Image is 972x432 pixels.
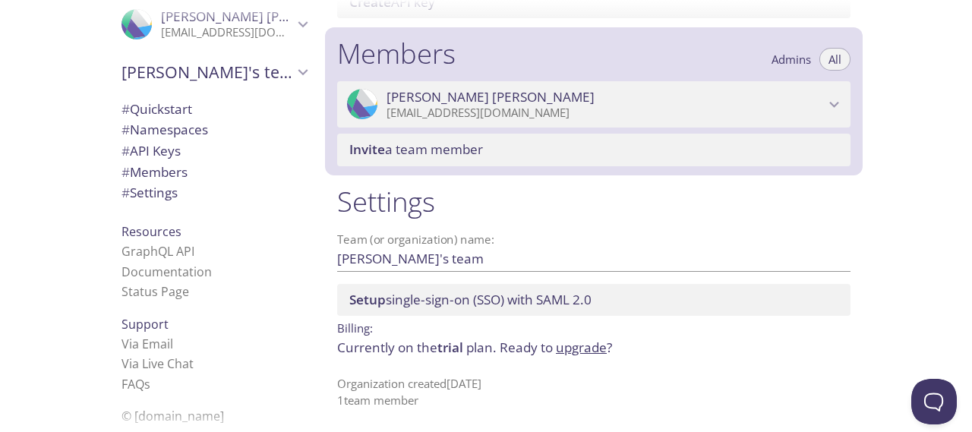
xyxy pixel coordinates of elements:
[349,140,385,158] span: Invite
[109,119,319,140] div: Namespaces
[121,223,181,240] span: Resources
[121,100,130,118] span: #
[337,338,850,358] p: Currently on the plan.
[161,25,293,40] p: [EMAIL_ADDRESS][DOMAIN_NAME]
[337,234,495,245] label: Team (or organization) name:
[109,52,319,92] div: Marcel's team
[556,339,607,356] a: upgrade
[121,142,130,159] span: #
[109,162,319,183] div: Members
[121,184,178,201] span: Settings
[121,184,130,201] span: #
[121,142,181,159] span: API Keys
[387,89,595,106] span: [PERSON_NAME] [PERSON_NAME]
[121,243,194,260] a: GraphQL API
[500,339,612,356] span: Ready to ?
[349,291,386,308] span: Setup
[121,100,192,118] span: Quickstart
[337,134,850,166] div: Invite a team member
[337,81,850,128] div: Marcel Albert
[337,184,850,219] h1: Settings
[762,48,820,71] button: Admins
[121,355,194,372] a: Via Live Chat
[337,376,850,408] p: Organization created [DATE] 1 team member
[337,36,456,71] h1: Members
[337,284,850,316] div: Setup SSO
[337,316,850,338] p: Billing:
[121,61,293,83] span: [PERSON_NAME]'s team
[911,379,957,424] iframe: Help Scout Beacon - Open
[819,48,850,71] button: All
[121,336,173,352] a: Via Email
[349,291,592,308] span: single-sign-on (SSO) with SAML 2.0
[121,163,188,181] span: Members
[121,121,208,138] span: Namespaces
[109,99,319,120] div: Quickstart
[109,182,319,203] div: Team Settings
[121,121,130,138] span: #
[349,140,483,158] span: a team member
[121,283,189,300] a: Status Page
[121,376,150,393] a: FAQ
[437,339,463,356] span: trial
[121,163,130,181] span: #
[121,316,169,333] span: Support
[144,376,150,393] span: s
[387,106,825,121] p: [EMAIL_ADDRESS][DOMAIN_NAME]
[121,263,212,280] a: Documentation
[109,140,319,162] div: API Keys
